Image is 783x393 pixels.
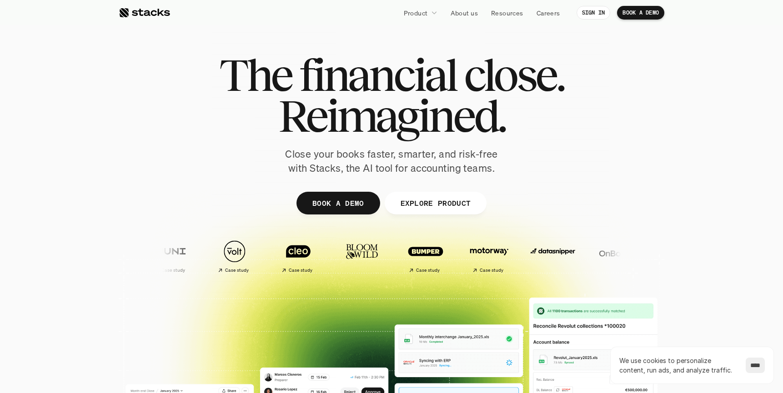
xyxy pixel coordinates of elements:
[451,8,478,18] p: About us
[460,235,519,277] a: Case study
[278,147,505,175] p: Close your books faster, smarter, and risk-free with Stacks, the AI tool for accounting teams.
[416,268,440,273] h2: Case study
[400,196,471,209] p: EXPLORE PRODUCT
[289,268,313,273] h2: Case study
[617,6,664,20] a: BOOK A DEMO
[312,196,364,209] p: BOOK A DEMO
[486,5,529,21] a: Resources
[205,235,264,277] a: Case study
[269,235,328,277] a: Case study
[582,10,605,16] p: SIGN IN
[296,192,380,214] a: BOOK A DEMO
[141,235,201,277] a: Case study
[480,268,504,273] h2: Case study
[396,235,455,277] a: Case study
[622,10,659,16] p: BOOK A DEMO
[531,5,566,21] a: Careers
[464,55,564,95] span: close.
[225,268,249,273] h2: Case study
[278,95,505,136] span: Reimagined.
[619,356,737,375] p: We use cookies to personalize content, run ads, and analyze traffic.
[384,192,487,214] a: EXPLORE PRODUCT
[404,8,428,18] p: Product
[537,8,560,18] p: Careers
[445,5,483,21] a: About us
[491,8,523,18] p: Resources
[577,6,611,20] a: SIGN IN
[161,268,186,273] h2: Case study
[299,55,456,95] span: financial
[219,55,291,95] span: The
